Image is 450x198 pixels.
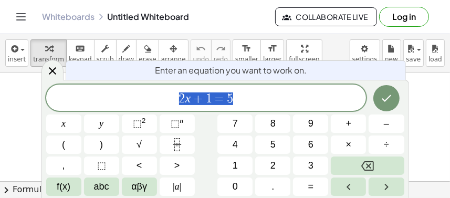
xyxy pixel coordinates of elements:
[242,43,252,55] i: format_size
[160,178,195,196] button: Absolute value
[308,117,313,131] span: 9
[30,39,67,67] button: transform
[33,56,64,63] span: transform
[255,114,290,133] button: 8
[160,114,195,133] button: Superscript
[255,178,290,196] button: .
[270,159,276,173] span: 2
[373,85,400,111] button: Done
[308,180,314,194] span: =
[212,92,227,105] span: =
[369,114,404,133] button: Minus
[137,159,142,173] span: <
[235,56,258,63] span: smaller
[191,92,206,105] span: +
[84,136,119,154] button: )
[61,117,66,131] span: x
[428,56,442,63] span: load
[119,56,134,63] span: draw
[139,56,156,63] span: erase
[260,39,284,67] button: format_sizelarger
[346,117,352,131] span: +
[233,159,238,173] span: 1
[142,117,146,124] sup: 2
[233,138,238,152] span: 4
[99,117,103,131] span: y
[267,43,277,55] i: format_size
[382,39,401,67] button: new
[384,117,389,131] span: –
[57,180,70,194] span: f(x)
[75,43,85,55] i: keyboard
[275,7,377,26] button: Collaborate Live
[193,56,209,63] span: undo
[161,56,186,63] span: arrange
[426,39,445,67] button: load
[286,39,322,67] button: fullscreen
[263,56,281,63] span: larger
[62,159,65,173] span: ,
[293,136,328,154] button: 6
[179,92,185,105] span: 2
[308,138,313,152] span: 6
[133,118,142,129] span: ⬚
[271,180,274,194] span: .
[217,157,253,175] button: 1
[42,12,95,22] a: Whiteboards
[5,39,28,67] button: insert
[217,178,253,196] button: 0
[122,178,157,196] button: Greek alphabet
[346,138,352,152] span: ×
[97,159,106,173] span: ⬚
[62,138,65,152] span: (
[94,39,117,67] button: scrub
[331,114,366,133] button: Plus
[385,56,398,63] span: new
[217,114,253,133] button: 7
[84,178,119,196] button: Alphabet
[350,39,380,67] button: settings
[293,178,328,196] button: Equals
[46,178,81,196] button: Functions
[403,39,424,67] button: save
[352,56,378,63] span: settings
[331,136,366,154] button: Times
[180,181,182,192] span: |
[174,159,180,173] span: >
[233,39,261,67] button: format_sizesmaller
[284,12,368,22] span: Collaborate Live
[180,117,183,124] sup: n
[406,56,421,63] span: save
[227,92,233,105] span: 5
[136,39,159,67] button: erase
[206,92,212,105] span: 1
[46,114,81,133] button: x
[137,138,142,152] span: √
[255,136,290,154] button: 5
[289,56,319,63] span: fullscreen
[185,91,191,105] var: x
[94,180,109,194] span: abc
[270,138,276,152] span: 5
[69,56,92,63] span: keypad
[13,8,29,25] button: Toggle navigation
[369,178,404,196] button: Right arrow
[255,157,290,175] button: 2
[116,39,137,67] button: draw
[97,56,114,63] span: scrub
[293,157,328,175] button: 3
[122,114,157,133] button: Squared
[384,138,389,152] span: ÷
[331,178,366,196] button: Left arrow
[211,39,231,67] button: redoredo
[214,56,228,63] span: redo
[233,180,238,194] span: 0
[66,39,95,67] button: keyboardkeypad
[173,180,181,194] span: a
[293,114,328,133] button: 9
[84,114,119,133] button: y
[216,43,226,55] i: redo
[369,136,404,154] button: Divide
[160,136,195,154] button: Fraction
[379,7,429,27] button: Log in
